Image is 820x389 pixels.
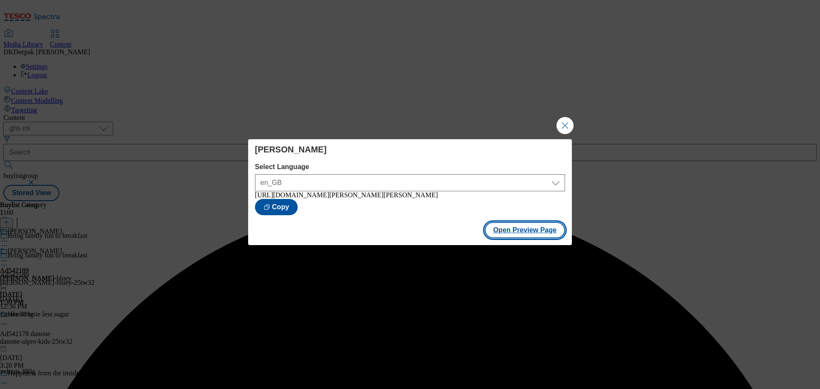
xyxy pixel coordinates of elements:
[248,139,572,245] div: Modal
[255,163,565,171] label: Select Language
[485,222,565,238] button: Open Preview Page
[255,191,565,199] div: [URL][DOMAIN_NAME][PERSON_NAME][PERSON_NAME]
[556,117,574,134] button: Close Modal
[255,199,298,215] button: Copy
[255,144,565,155] h4: [PERSON_NAME]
